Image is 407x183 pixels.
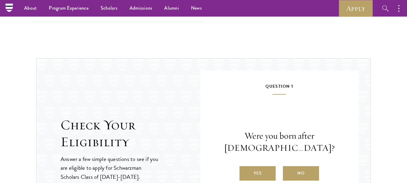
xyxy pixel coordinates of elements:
label: Yes [240,166,276,181]
p: Answer a few simple questions to see if you are eligible to apply for Schwarzman Scholars Class o... [61,155,159,181]
p: Were you born after [DEMOGRAPHIC_DATA]? [218,130,341,154]
label: No [283,166,319,181]
h2: Check Your Eligibility [61,117,200,150]
h5: Question 1 [218,83,341,95]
